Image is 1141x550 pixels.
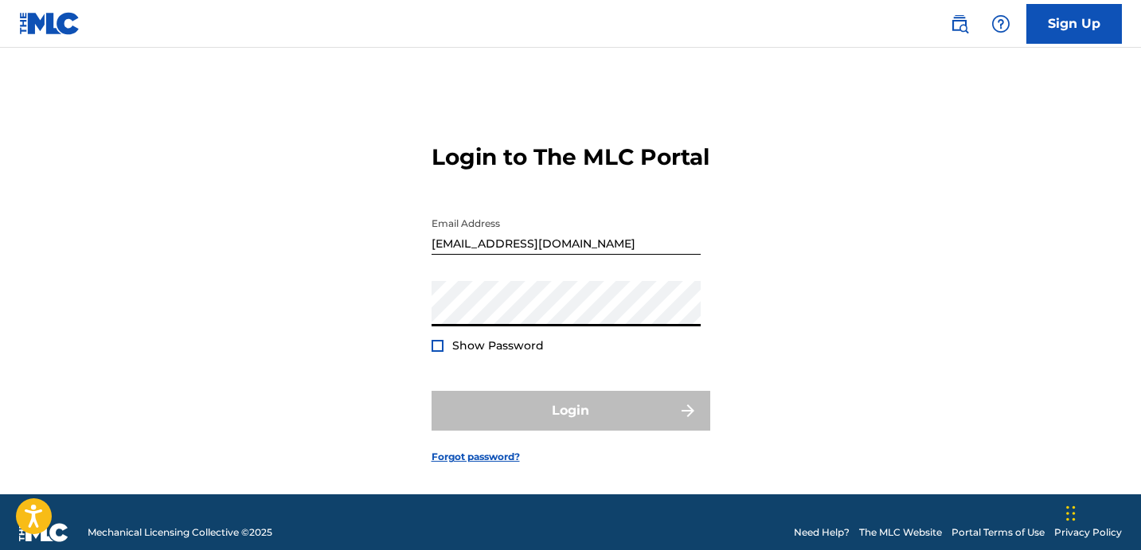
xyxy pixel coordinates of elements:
a: Portal Terms of Use [951,525,1045,540]
span: Show Password [452,338,544,353]
a: The MLC Website [859,525,942,540]
img: search [950,14,969,33]
img: logo [19,523,68,542]
a: Privacy Policy [1054,525,1122,540]
a: Need Help? [794,525,850,540]
div: Help [985,8,1017,40]
div: Drag [1066,490,1076,537]
img: MLC Logo [19,12,80,35]
a: Forgot password? [432,450,520,464]
a: Public Search [944,8,975,40]
span: Mechanical Licensing Collective © 2025 [88,525,272,540]
h3: Login to The MLC Portal [432,143,709,171]
iframe: Chat Widget [1061,474,1141,550]
a: Sign Up [1026,4,1122,44]
img: help [991,14,1010,33]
